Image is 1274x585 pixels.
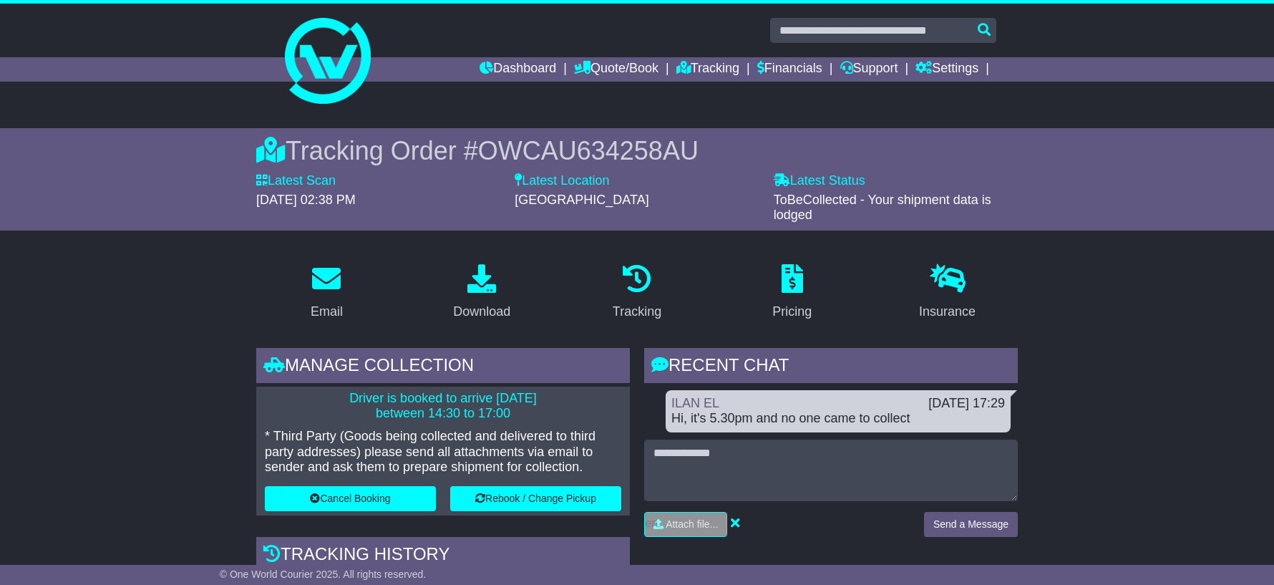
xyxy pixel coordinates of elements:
div: Tracking [613,302,661,321]
label: Latest Scan [256,173,336,189]
div: Tracking history [256,537,630,576]
a: Support [840,57,898,82]
span: OWCAU634258AU [478,136,699,165]
div: Manage collection [256,348,630,387]
label: Latest Status [774,173,865,189]
p: Driver is booked to arrive [DATE] between 14:30 to 17:00 [265,391,621,422]
div: RECENT CHAT [644,348,1018,387]
p: * Third Party (Goods being collected and delivered to third party addresses) please send all atta... [265,429,621,475]
a: Insurance [910,259,985,327]
div: Pricing [772,302,812,321]
div: [DATE] 17:29 [928,396,1005,412]
div: Tracking Order # [256,135,1018,166]
span: © One World Courier 2025. All rights reserved. [220,569,427,580]
a: Download [444,259,520,327]
div: Download [453,302,510,321]
span: [GEOGRAPHIC_DATA] [515,193,648,207]
button: Cancel Booking [265,486,436,511]
label: Latest Location [515,173,609,189]
button: Rebook / Change Pickup [450,486,621,511]
a: Tracking [676,57,739,82]
button: Send a Message [924,512,1018,537]
a: ILAN EL [671,396,719,410]
a: Dashboard [480,57,556,82]
div: Email [311,302,343,321]
a: Tracking [603,259,671,327]
span: [DATE] 02:38 PM [256,193,356,207]
div: Insurance [919,302,976,321]
span: ToBeCollected - Your shipment data is lodged [774,193,991,223]
a: Financials [757,57,822,82]
a: Quote/Book [574,57,658,82]
a: Settings [915,57,978,82]
a: Email [301,259,352,327]
div: Hi, it's 5.30pm and no one came to collect [671,411,1005,427]
a: Pricing [763,259,821,327]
